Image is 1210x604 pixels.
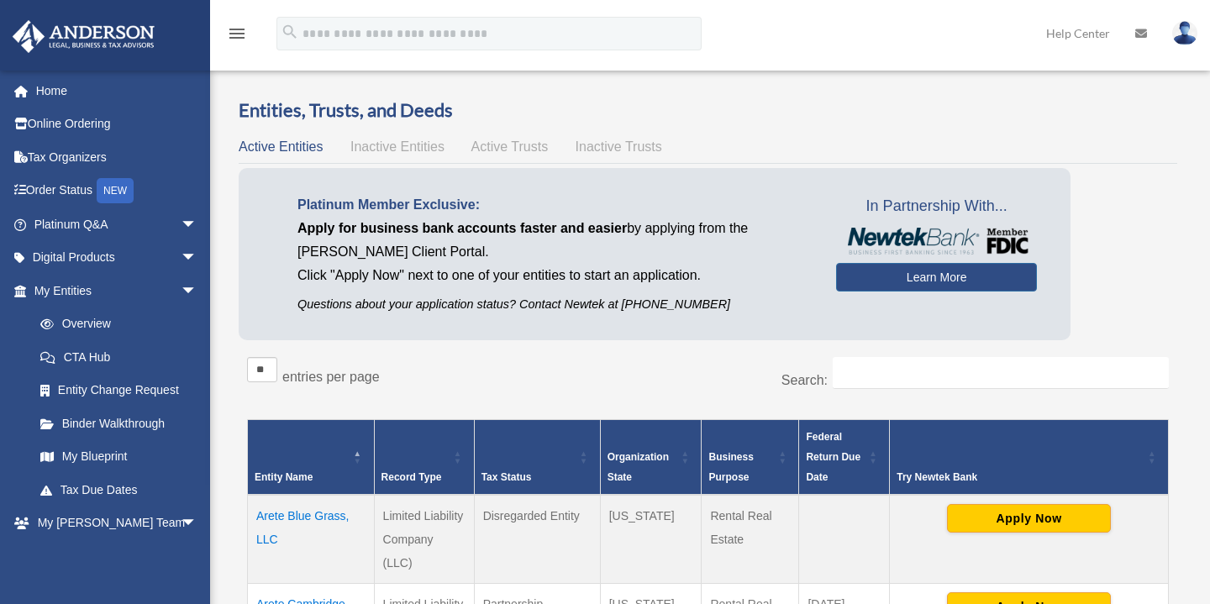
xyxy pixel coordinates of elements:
img: NewtekBankLogoSM.png [844,228,1028,255]
p: by applying from the [PERSON_NAME] Client Portal. [297,217,811,264]
p: Platinum Member Exclusive: [297,193,811,217]
td: Limited Liability Company (LLC) [374,495,474,584]
td: [US_STATE] [600,495,702,584]
th: Try Newtek Bank : Activate to sort [890,419,1169,495]
a: Tax Organizers [12,140,223,174]
label: entries per page [282,370,380,384]
span: Apply for business bank accounts faster and easier [297,221,627,235]
span: Federal Return Due Date [806,431,860,483]
a: Entity Change Request [24,374,214,407]
th: Federal Return Due Date: Activate to sort [799,419,890,495]
span: arrow_drop_down [181,207,214,242]
a: Platinum Q&Aarrow_drop_down [12,207,223,241]
a: CTA Hub [24,340,214,374]
p: Questions about your application status? Contact Newtek at [PHONE_NUMBER] [297,294,811,315]
td: Rental Real Estate [702,495,799,584]
th: Business Purpose: Activate to sort [702,419,799,495]
span: Entity Name [255,471,313,483]
button: Apply Now [947,504,1111,533]
i: menu [227,24,247,44]
a: menu [227,29,247,44]
span: Active Entities [239,139,323,154]
img: User Pic [1172,21,1197,45]
a: Tax Due Dates [24,473,214,507]
th: Tax Status: Activate to sort [474,419,600,495]
span: Active Trusts [471,139,549,154]
div: NEW [97,178,134,203]
th: Record Type: Activate to sort [374,419,474,495]
a: My Documentsarrow_drop_down [12,539,223,573]
span: Inactive Trusts [576,139,662,154]
a: Learn More [836,263,1037,291]
label: Search: [781,373,828,387]
span: arrow_drop_down [181,507,214,541]
p: Click "Apply Now" next to one of your entities to start an application. [297,264,811,287]
span: Organization State [608,451,669,483]
span: Inactive Entities [350,139,445,154]
a: Home [12,74,223,108]
span: Tax Status [481,471,532,483]
a: Binder Walkthrough [24,407,214,440]
a: My [PERSON_NAME] Teamarrow_drop_down [12,507,223,540]
span: In Partnership With... [836,193,1037,220]
td: Disregarded Entity [474,495,600,584]
td: Arete Blue Grass, LLC [248,495,375,584]
span: arrow_drop_down [181,539,214,574]
span: Business Purpose [708,451,753,483]
th: Organization State: Activate to sort [600,419,702,495]
a: My Entitiesarrow_drop_down [12,274,214,307]
th: Entity Name: Activate to invert sorting [248,419,375,495]
span: Record Type [381,471,442,483]
span: arrow_drop_down [181,241,214,276]
i: search [281,23,299,41]
a: My Blueprint [24,440,214,474]
a: Order StatusNEW [12,174,223,208]
h3: Entities, Trusts, and Deeds [239,97,1177,123]
a: Digital Productsarrow_drop_down [12,241,223,275]
span: arrow_drop_down [181,274,214,308]
a: Online Ordering [12,108,223,141]
img: Anderson Advisors Platinum Portal [8,20,160,53]
a: Overview [24,307,206,341]
div: Try Newtek Bank [897,467,1143,487]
